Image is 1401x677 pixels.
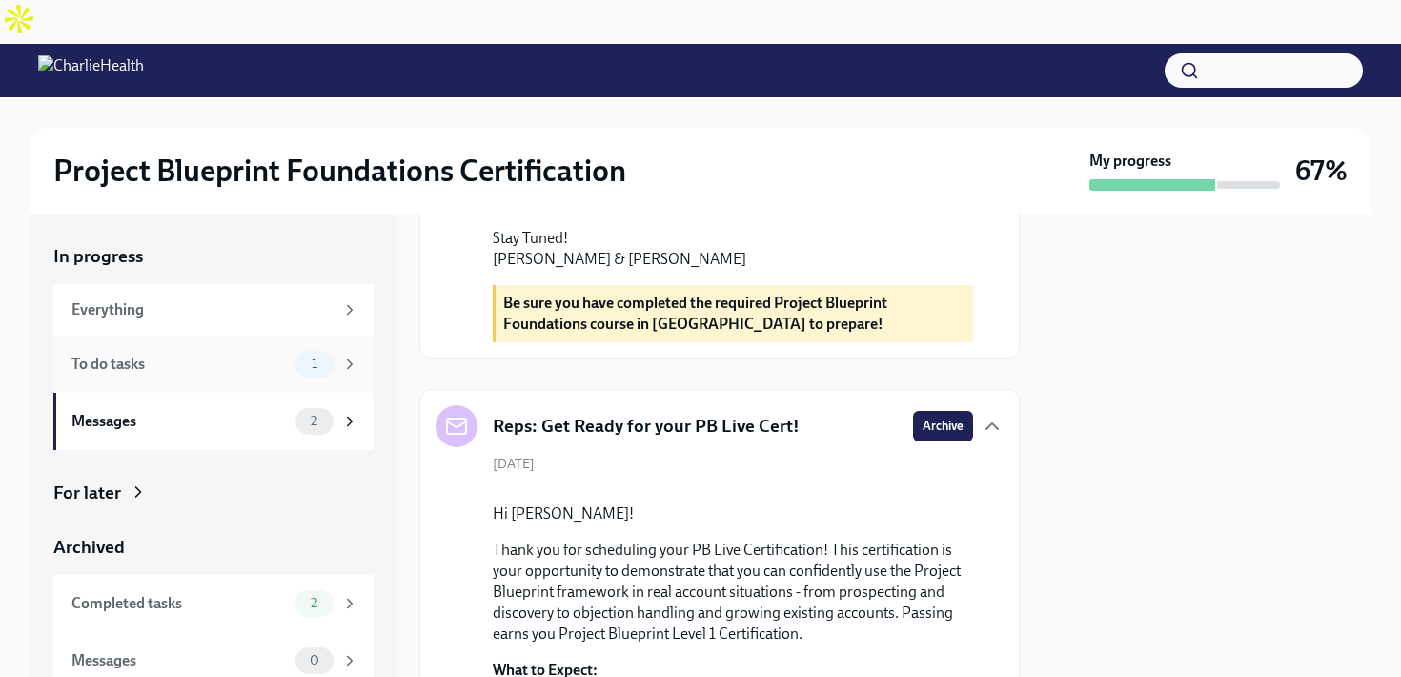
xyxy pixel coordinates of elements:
[493,455,535,473] span: [DATE]
[299,596,329,610] span: 2
[503,294,887,333] strong: Be sure you have completed the required Project Blueprint Foundations course in [GEOGRAPHIC_DATA]...
[53,575,374,632] a: Completed tasks2
[493,228,973,270] p: Stay Tuned! [PERSON_NAME] & [PERSON_NAME]
[913,411,973,441] button: Archive
[53,535,374,560] a: Archived
[71,650,288,671] div: Messages
[1295,154,1348,188] h3: 67%
[71,593,288,614] div: Completed tasks
[53,284,374,336] a: Everything
[493,540,973,645] p: Thank you for scheduling your PB Live Certification! This certification is your opportunity to de...
[1089,151,1171,172] strong: My progress
[923,417,964,436] span: Archive
[71,411,288,432] div: Messages
[71,299,334,320] div: Everything
[298,653,331,667] span: 0
[493,503,973,524] p: Hi [PERSON_NAME]!
[53,481,121,505] div: For later
[493,414,800,439] h5: Reps: Get Ready for your PB Live Cert!
[38,55,144,86] img: CharlieHealth
[299,414,329,428] span: 2
[53,481,374,505] a: For later
[53,244,374,269] a: In progress
[300,357,329,371] span: 1
[53,393,374,450] a: Messages2
[53,336,374,393] a: To do tasks1
[53,152,626,190] h2: Project Blueprint Foundations Certification
[71,354,288,375] div: To do tasks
